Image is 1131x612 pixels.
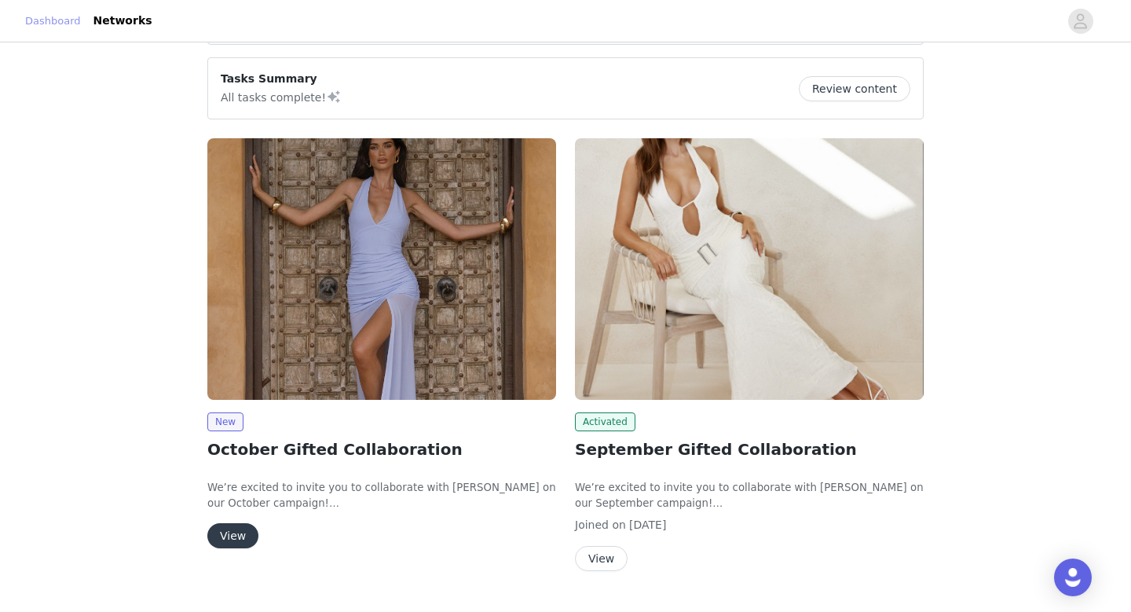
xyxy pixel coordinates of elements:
[207,438,556,461] h2: October Gifted Collaboration
[25,13,81,29] a: Dashboard
[207,530,258,542] a: View
[221,87,342,106] p: All tasks complete!
[575,138,924,400] img: Peppermayo EU
[799,76,910,101] button: Review content
[629,519,666,531] span: [DATE]
[575,412,635,431] span: Activated
[221,71,342,87] p: Tasks Summary
[575,553,628,565] a: View
[207,138,556,400] img: Peppermayo EU
[575,482,924,509] span: We’re excited to invite you to collaborate with [PERSON_NAME] on our September campaign!
[575,519,626,531] span: Joined on
[84,3,162,38] a: Networks
[575,546,628,571] button: View
[207,523,258,548] button: View
[575,438,924,461] h2: September Gifted Collaboration
[207,412,243,431] span: New
[207,482,556,509] span: We’re excited to invite you to collaborate with [PERSON_NAME] on our October campaign!
[1073,9,1088,34] div: avatar
[1054,559,1092,596] div: Open Intercom Messenger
